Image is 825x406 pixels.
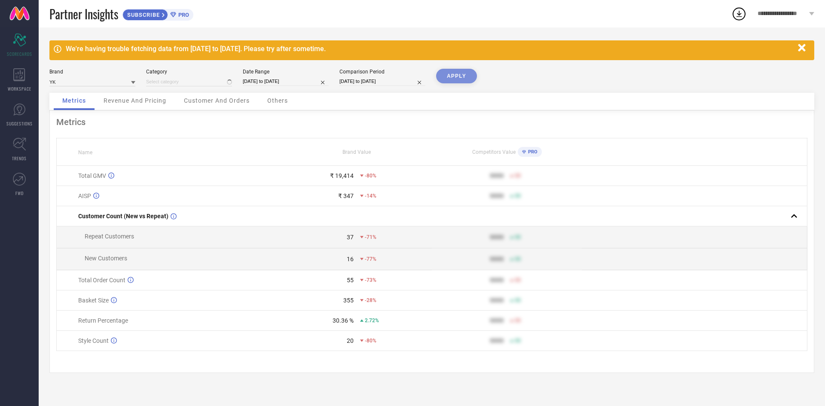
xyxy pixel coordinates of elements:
[490,256,504,263] div: 9999
[243,69,329,75] div: Date Range
[78,192,91,199] span: AISP
[365,317,379,324] span: 2.72%
[515,234,521,240] span: 50
[365,234,376,240] span: -71%
[85,255,127,262] span: New Customers
[78,317,128,324] span: Return Percentage
[49,5,118,23] span: Partner Insights
[490,192,504,199] div: 9999
[15,190,24,196] span: FWD
[78,172,106,179] span: Total GMV
[7,51,32,57] span: SCORECARDS
[243,77,329,86] input: Select date range
[365,193,376,199] span: -14%
[62,97,86,104] span: Metrics
[365,173,376,179] span: -80%
[342,149,371,155] span: Brand Value
[515,297,521,303] span: 50
[343,297,354,304] div: 355
[515,173,521,179] span: 50
[123,12,162,18] span: SUBSCRIBE
[526,149,538,155] span: PRO
[365,256,376,262] span: -77%
[8,85,31,92] span: WORKSPACE
[78,213,168,220] span: Customer Count (New vs Repeat)
[176,12,189,18] span: PRO
[490,317,504,324] div: 9999
[56,117,807,127] div: Metrics
[347,277,354,284] div: 55
[78,337,109,344] span: Style Count
[365,297,376,303] span: -28%
[122,7,193,21] a: SUBSCRIBEPRO
[12,155,27,162] span: TRENDS
[515,317,521,324] span: 50
[515,193,521,199] span: 50
[339,69,425,75] div: Comparison Period
[731,6,747,21] div: Open download list
[85,233,134,240] span: Repeat Customers
[347,337,354,344] div: 20
[146,69,232,75] div: Category
[49,69,135,75] div: Brand
[365,338,376,344] span: -80%
[515,277,521,283] span: 50
[267,97,288,104] span: Others
[330,172,354,179] div: ₹ 19,414
[347,256,354,263] div: 16
[66,45,794,53] div: We're having trouble fetching data from [DATE] to [DATE]. Please try after sometime.
[490,234,504,241] div: 9999
[78,297,109,304] span: Basket Size
[78,150,92,156] span: Name
[490,172,504,179] div: 9999
[78,277,125,284] span: Total Order Count
[490,297,504,304] div: 9999
[333,317,354,324] div: 30.36 %
[490,337,504,344] div: 9999
[338,192,354,199] div: ₹ 347
[515,338,521,344] span: 50
[6,120,33,127] span: SUGGESTIONS
[365,277,376,283] span: -73%
[472,149,516,155] span: Competitors Value
[184,97,250,104] span: Customer And Orders
[104,97,166,104] span: Revenue And Pricing
[515,256,521,262] span: 50
[339,77,425,86] input: Select comparison period
[490,277,504,284] div: 9999
[347,234,354,241] div: 37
